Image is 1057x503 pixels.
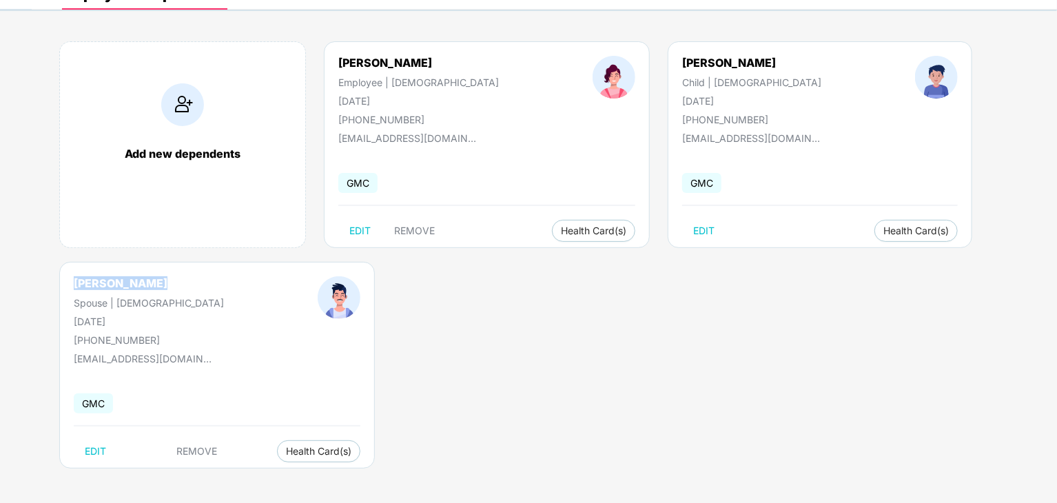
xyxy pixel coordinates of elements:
[338,95,499,107] div: [DATE]
[682,76,821,88] div: Child | [DEMOGRAPHIC_DATA]
[277,440,360,462] button: Health Card(s)
[338,132,476,144] div: [EMAIL_ADDRESS][DOMAIN_NAME]
[915,56,958,99] img: profileImage
[74,276,224,290] div: [PERSON_NAME]
[85,446,106,457] span: EDIT
[74,334,224,346] div: [PHONE_NUMBER]
[883,227,949,234] span: Health Card(s)
[383,220,446,242] button: REMOVE
[682,56,821,70] div: [PERSON_NAME]
[338,173,378,193] span: GMC
[166,440,229,462] button: REMOVE
[338,76,499,88] div: Employee | [DEMOGRAPHIC_DATA]
[682,95,821,107] div: [DATE]
[177,446,218,457] span: REMOVE
[286,448,351,455] span: Health Card(s)
[682,173,721,193] span: GMC
[349,225,371,236] span: EDIT
[874,220,958,242] button: Health Card(s)
[682,220,726,242] button: EDIT
[682,114,821,125] div: [PHONE_NUMBER]
[338,114,499,125] div: [PHONE_NUMBER]
[74,353,212,365] div: [EMAIL_ADDRESS][DOMAIN_NAME]
[682,132,820,144] div: [EMAIL_ADDRESS][DOMAIN_NAME]
[74,440,117,462] button: EDIT
[394,225,435,236] span: REMOVE
[693,225,715,236] span: EDIT
[561,227,626,234] span: Health Card(s)
[74,393,113,413] span: GMC
[318,276,360,319] img: profileImage
[161,83,204,126] img: addIcon
[338,220,382,242] button: EDIT
[74,297,224,309] div: Spouse | [DEMOGRAPHIC_DATA]
[552,220,635,242] button: Health Card(s)
[593,56,635,99] img: profileImage
[74,316,224,327] div: [DATE]
[74,147,291,161] div: Add new dependents
[338,56,499,70] div: [PERSON_NAME]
